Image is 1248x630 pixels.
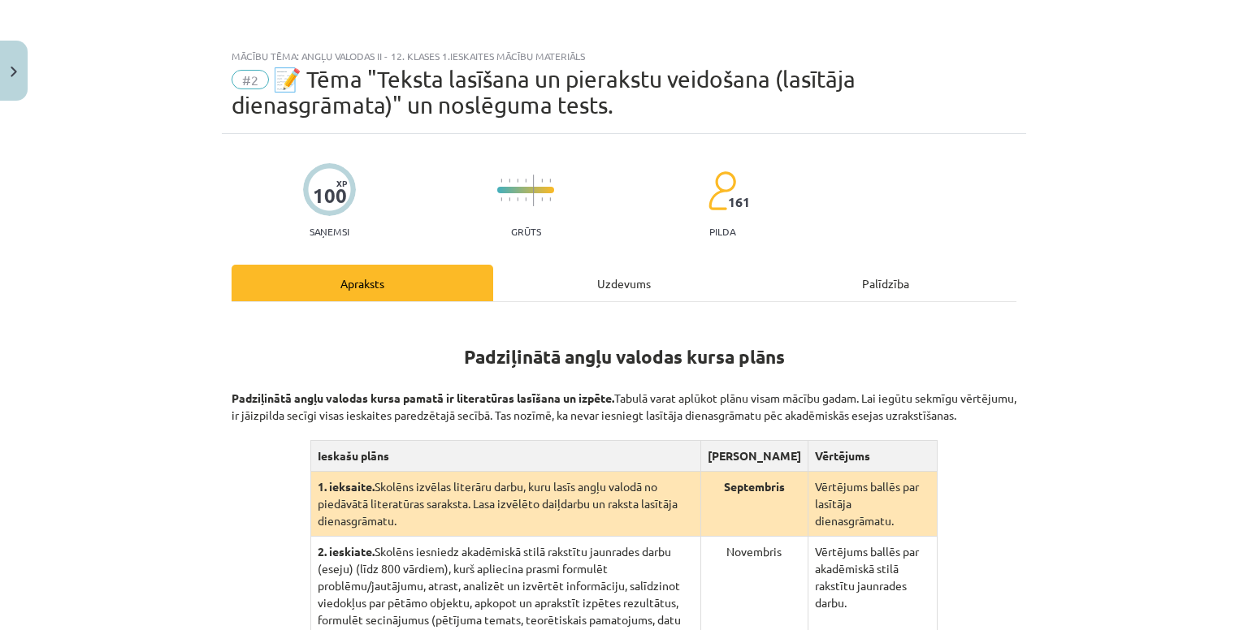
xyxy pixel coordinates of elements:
img: icon-short-line-57e1e144782c952c97e751825c79c345078a6d821885a25fce030b3d8c18986b.svg [549,197,551,201]
p: Saņemsi [303,226,356,237]
img: students-c634bb4e5e11cddfef0936a35e636f08e4e9abd3cc4e673bd6f9a4125e45ecb1.svg [708,170,736,211]
div: 100 [313,184,347,207]
strong: Padziļinātā angļu valodas kursa plāns [464,345,785,369]
strong: Septembris [724,479,785,494]
span: XP [336,179,347,188]
img: icon-short-line-57e1e144782c952c97e751825c79c345078a6d821885a25fce030b3d8c18986b.svg [509,179,510,183]
img: icon-close-lesson-0947bae3869378f0d4975bcd49f059093ad1ed9edebbc8119c70593378902aed.svg [11,67,17,77]
img: icon-short-line-57e1e144782c952c97e751825c79c345078a6d821885a25fce030b3d8c18986b.svg [541,179,543,183]
p: pilda [709,226,735,237]
div: Apraksts [232,265,493,301]
div: Mācību tēma: Angļu valodas ii - 12. klases 1.ieskaites mācību materiāls [232,50,1016,62]
img: icon-short-line-57e1e144782c952c97e751825c79c345078a6d821885a25fce030b3d8c18986b.svg [541,197,543,201]
img: icon-short-line-57e1e144782c952c97e751825c79c345078a6d821885a25fce030b3d8c18986b.svg [500,179,502,183]
th: Ieskašu plāns [310,441,700,472]
strong: 2. ieskiate. [318,544,375,559]
p: Grūts [511,226,541,237]
img: icon-short-line-57e1e144782c952c97e751825c79c345078a6d821885a25fce030b3d8c18986b.svg [500,197,502,201]
img: icon-short-line-57e1e144782c952c97e751825c79c345078a6d821885a25fce030b3d8c18986b.svg [525,179,526,183]
p: Tabulā varat aplūkot plānu visam mācību gadam. Lai iegūtu sekmīgu vērtējumu, ir jāizpilda secīgi ... [232,373,1016,424]
img: icon-short-line-57e1e144782c952c97e751825c79c345078a6d821885a25fce030b3d8c18986b.svg [517,197,518,201]
span: #2 [232,70,269,89]
img: icon-short-line-57e1e144782c952c97e751825c79c345078a6d821885a25fce030b3d8c18986b.svg [525,197,526,201]
img: icon-short-line-57e1e144782c952c97e751825c79c345078a6d821885a25fce030b3d8c18986b.svg [509,197,510,201]
img: icon-long-line-d9ea69661e0d244f92f715978eff75569469978d946b2353a9bb055b3ed8787d.svg [533,175,535,206]
th: [PERSON_NAME] [700,441,808,472]
span: 161 [728,195,750,209]
img: icon-short-line-57e1e144782c952c97e751825c79c345078a6d821885a25fce030b3d8c18986b.svg [517,179,518,183]
td: Skolēns izvēlas literāru darbu, kuru lasīs angļu valodā no piedāvātā literatūras saraksta. Lasa i... [310,472,700,537]
strong: 1. ieksaite. [318,479,375,494]
span: 📝 Tēma "Teksta lasīšana un pierakstu veidošana (lasītāja dienasgrāmata)" un noslēguma tests. [232,66,856,119]
th: Vērtējums [808,441,937,472]
div: Uzdevums [493,265,755,301]
td: Vērtējums ballēs par lasītāja dienasgrāmatu. [808,472,937,537]
div: Palīdzība [755,265,1016,301]
img: icon-short-line-57e1e144782c952c97e751825c79c345078a6d821885a25fce030b3d8c18986b.svg [549,179,551,183]
strong: Padziļinātā angļu valodas kursa pamatā ir literatūras lasīšana un izpēte. [232,391,614,405]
